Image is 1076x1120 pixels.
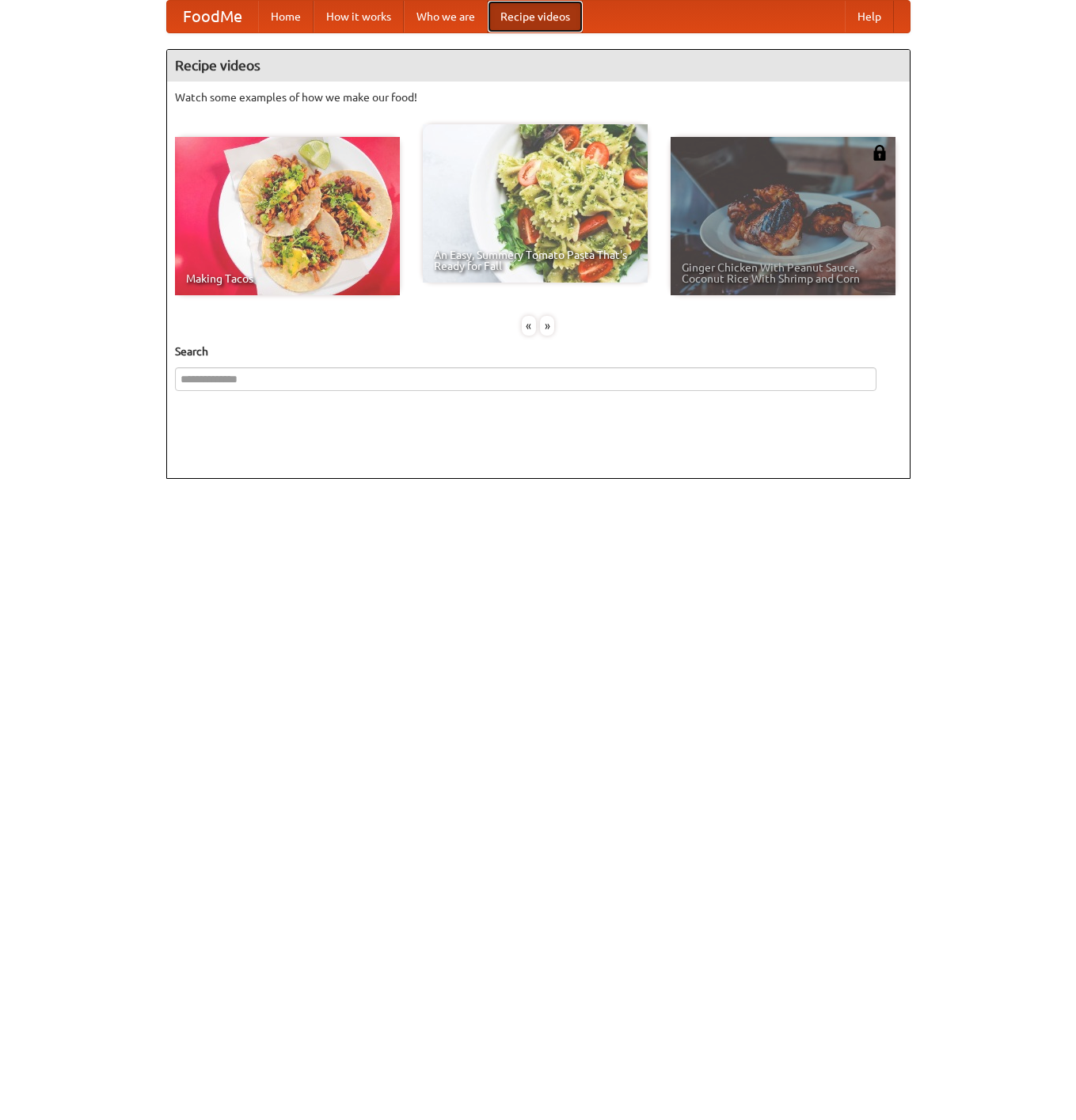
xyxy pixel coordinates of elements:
a: Making Tacos [175,137,400,295]
div: » [540,316,554,336]
p: Watch some examples of how we make our food! [175,89,902,105]
a: Who we are [404,1,488,32]
a: FoodMe [167,1,258,32]
h4: Recipe videos [167,50,910,82]
a: How it works [314,1,404,32]
span: Making Tacos [186,273,389,284]
a: Home [258,1,314,32]
a: Recipe videos [488,1,583,32]
div: « [522,316,536,336]
img: 483408.png [872,145,888,161]
a: Help [845,1,894,32]
h5: Search [175,344,902,359]
a: An Easy, Summery Tomato Pasta That's Ready for Fall [423,124,648,283]
span: An Easy, Summery Tomato Pasta That's Ready for Fall [434,249,637,271]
